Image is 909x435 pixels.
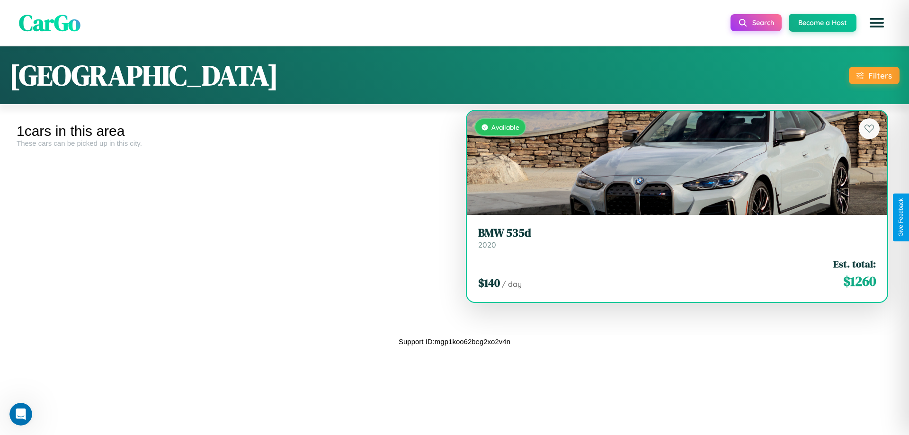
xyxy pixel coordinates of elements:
[9,56,278,95] h1: [GEOGRAPHIC_DATA]
[864,9,890,36] button: Open menu
[17,139,447,147] div: These cars can be picked up in this city.
[491,123,519,131] span: Available
[502,279,522,289] span: / day
[843,272,876,291] span: $ 1260
[17,123,447,139] div: 1 cars in this area
[19,7,80,38] span: CarGo
[478,240,496,249] span: 2020
[752,18,774,27] span: Search
[731,14,782,31] button: Search
[898,198,904,237] div: Give Feedback
[868,71,892,80] div: Filters
[833,257,876,271] span: Est. total:
[478,226,876,249] a: BMW 535d2020
[849,67,900,84] button: Filters
[399,335,510,348] p: Support ID: mgp1koo62beg2xo2v4n
[789,14,856,32] button: Become a Host
[9,403,32,426] iframe: Intercom live chat
[478,275,500,291] span: $ 140
[478,226,876,240] h3: BMW 535d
